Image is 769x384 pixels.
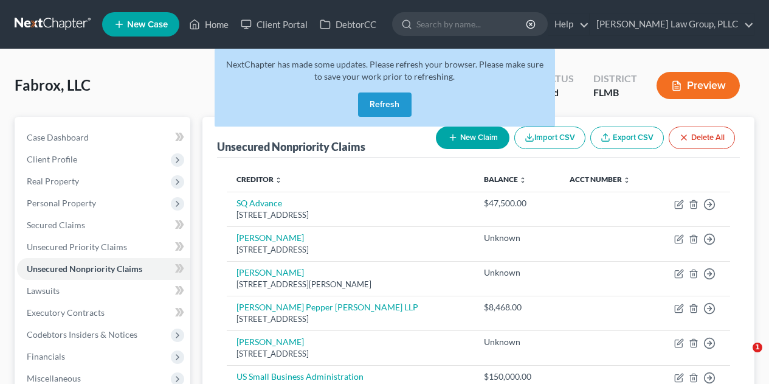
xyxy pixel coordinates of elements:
div: Unknown [484,267,550,279]
span: Lawsuits [27,285,60,296]
i: unfold_more [623,176,630,184]
a: [PERSON_NAME] [236,337,304,347]
span: Codebtors Insiders & Notices [27,329,137,340]
span: Miscellaneous [27,373,81,383]
div: Lead [538,86,574,100]
a: [PERSON_NAME] Law Group, PLLC [590,13,754,35]
div: Unknown [484,232,550,244]
a: SQ Advance [236,198,282,208]
span: 1 [753,343,762,352]
input: Search by name... [416,13,528,35]
a: Secured Claims [17,214,190,236]
a: DebtorCC [314,13,382,35]
div: District [593,72,637,86]
button: Refresh [358,93,412,117]
a: [PERSON_NAME] Pepper [PERSON_NAME] LLP [236,302,418,312]
div: Unknown [484,336,550,348]
span: Unsecured Nonpriority Claims [27,264,142,274]
span: Secured Claims [27,220,85,230]
a: Help [548,13,589,35]
i: unfold_more [275,176,282,184]
div: $150,000.00 [484,371,550,383]
div: Unsecured Nonpriority Claims [217,139,365,154]
div: FLMB [593,86,637,100]
div: [STREET_ADDRESS] [236,209,464,221]
a: [PERSON_NAME] [236,267,304,278]
span: Case Dashboard [27,132,89,142]
a: [PERSON_NAME] [236,232,304,243]
a: Case Dashboard [17,127,190,148]
iframe: Intercom live chat [728,343,757,372]
div: [STREET_ADDRESS] [236,313,464,325]
span: Financials [27,351,65,361]
a: Home [183,13,235,35]
span: NextChapter has made some updates. Please refresh your browser. Please make sure to save your wor... [226,59,543,82]
a: Export CSV [590,127,664,149]
div: Status [538,72,574,86]
span: Real Property [27,176,79,186]
a: Unsecured Priority Claims [17,236,190,258]
a: Unsecured Nonpriority Claims [17,258,190,280]
span: Personal Property [27,198,96,208]
button: Import CSV [514,127,585,149]
a: Lawsuits [17,280,190,302]
button: New Claim [436,127,509,149]
i: unfold_more [519,176,526,184]
button: Preview [657,72,740,99]
a: Acct Number unfold_more [570,175,630,184]
span: Fabrox, LLC [15,76,91,94]
a: Creditor unfold_more [236,175,282,184]
button: Delete All [669,127,735,149]
span: Unsecured Priority Claims [27,242,127,252]
div: [STREET_ADDRESS] [236,244,464,256]
div: [STREET_ADDRESS][PERSON_NAME] [236,279,464,290]
a: US Small Business Administration [236,371,364,382]
span: New Case [127,20,168,29]
a: Executory Contracts [17,302,190,324]
span: Client Profile [27,154,77,164]
div: $47,500.00 [484,197,550,209]
div: $8,468.00 [484,301,550,313]
span: Executory Contracts [27,307,105,318]
div: [STREET_ADDRESS] [236,348,464,360]
a: Client Portal [235,13,314,35]
a: Balance unfold_more [484,175,526,184]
